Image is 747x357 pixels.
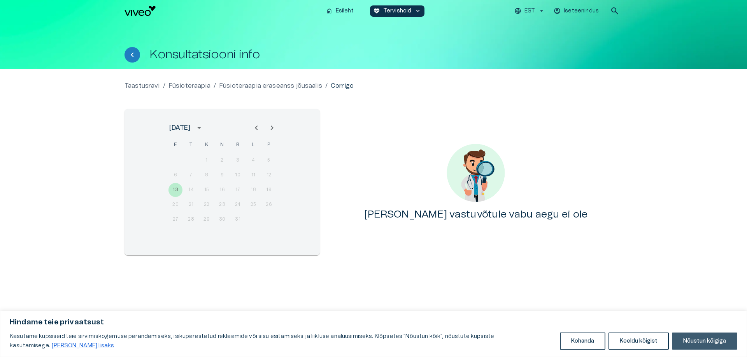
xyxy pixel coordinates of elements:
button: ecg_heartTervishoidkeyboard_arrow_down [370,5,425,17]
button: calendar view is open, switch to year view [193,121,206,134]
button: Kohanda [560,333,605,350]
img: Viveo logo [124,6,156,16]
span: neljapäev [215,137,229,153]
button: EST [513,5,546,17]
p: Corrigo [331,81,354,91]
p: Tervishoid [383,7,412,15]
span: Help [40,6,51,12]
h1: Konsultatsiooni info [149,48,260,61]
span: search [610,6,619,16]
p: Iseteenindus [564,7,599,15]
span: esmaspäev [168,137,182,153]
h4: [PERSON_NAME] vastuvõtule vabu aegu ei ole [364,208,588,221]
a: Taastusravi [124,81,160,91]
a: Füsioteraapia eraseanss jõusaalis [219,81,322,91]
p: / [163,81,165,91]
a: Navigate to homepage [124,6,319,16]
p: Esileht [336,7,354,15]
img: No content [447,144,505,202]
span: keyboard_arrow_down [414,7,421,14]
p: / [214,81,216,91]
button: Nõustun kõigiga [672,333,737,350]
span: home [326,7,333,14]
span: teisipäev [184,137,198,153]
button: Next month [264,120,280,136]
button: homeEsileht [323,5,358,17]
div: [DATE] [169,123,190,132]
button: Keeldu kõigist [608,333,669,350]
button: Iseteenindus [552,5,601,17]
span: reede [231,137,245,153]
span: pühapäev [262,137,276,153]
a: Loe lisaks [51,343,114,349]
p: / [325,81,328,91]
a: Füsioteraapia [168,81,210,91]
span: ecg_heart [373,7,380,14]
button: Tagasi [124,47,140,63]
p: Hindame teie privaatsust [10,318,737,327]
p: Kasutame küpsiseid teie sirvimiskogemuse parandamiseks, isikupärastatud reklaamide või sisu esita... [10,332,554,350]
span: laupäev [246,137,260,153]
span: kolmapäev [200,137,214,153]
p: EST [524,7,535,15]
button: open search modal [607,3,622,19]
